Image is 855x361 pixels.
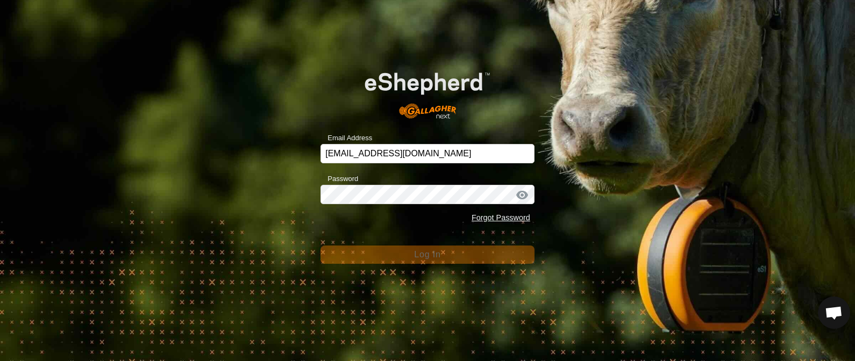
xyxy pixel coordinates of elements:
span: Log In [414,250,440,259]
img: E-shepherd Logo [342,55,513,128]
input: Email Address [320,144,535,163]
button: Log In [320,246,535,264]
label: Password [320,174,358,184]
div: Open chat [818,297,850,329]
label: Email Address [320,133,372,143]
a: Forgot Password [472,213,530,222]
